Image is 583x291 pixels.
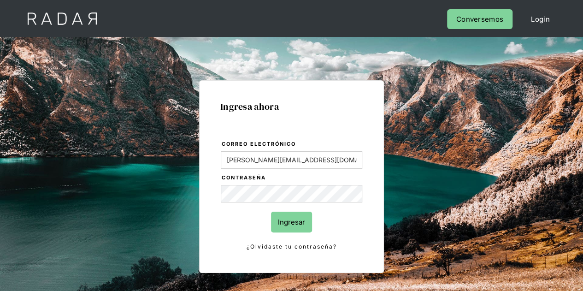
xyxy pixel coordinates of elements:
[220,101,363,112] h1: Ingresa ahora
[522,9,559,29] a: Login
[220,139,363,252] form: Login Form
[221,242,362,252] a: ¿Olvidaste tu contraseña?
[271,212,312,232] input: Ingresar
[222,173,362,183] label: Contraseña
[447,9,512,29] a: Conversemos
[222,140,362,149] label: Correo electrónico
[221,151,362,169] input: bruce@wayne.com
